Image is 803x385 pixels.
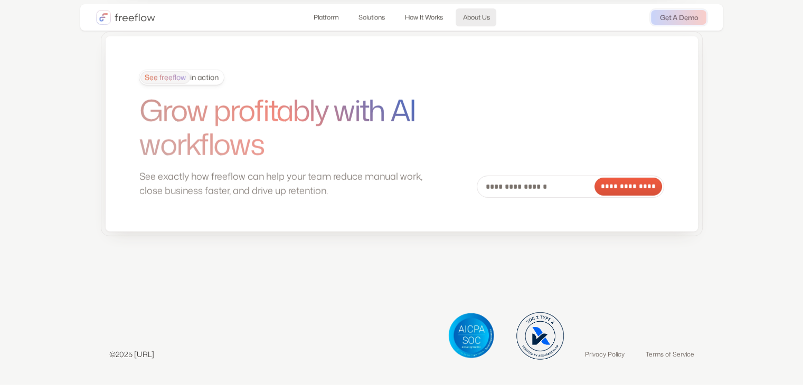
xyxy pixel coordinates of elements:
[651,10,706,25] a: Get A Demo
[585,349,625,360] a: Privacy Policy
[646,349,694,360] a: Terms of Service
[456,8,496,26] a: About Us
[398,8,449,26] a: How It Works
[351,8,391,26] a: Solutions
[306,8,345,26] a: Platform
[109,349,155,360] p: ©2025 [URL]
[477,176,664,198] form: Email Form
[140,71,219,84] div: in action
[140,71,190,84] span: See freeflow
[96,10,155,25] a: home
[139,169,430,198] p: See exactly how freeflow can help your team reduce manual work, close business faster, and drive ...
[139,93,430,161] h1: Grow profitably with AI workflows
